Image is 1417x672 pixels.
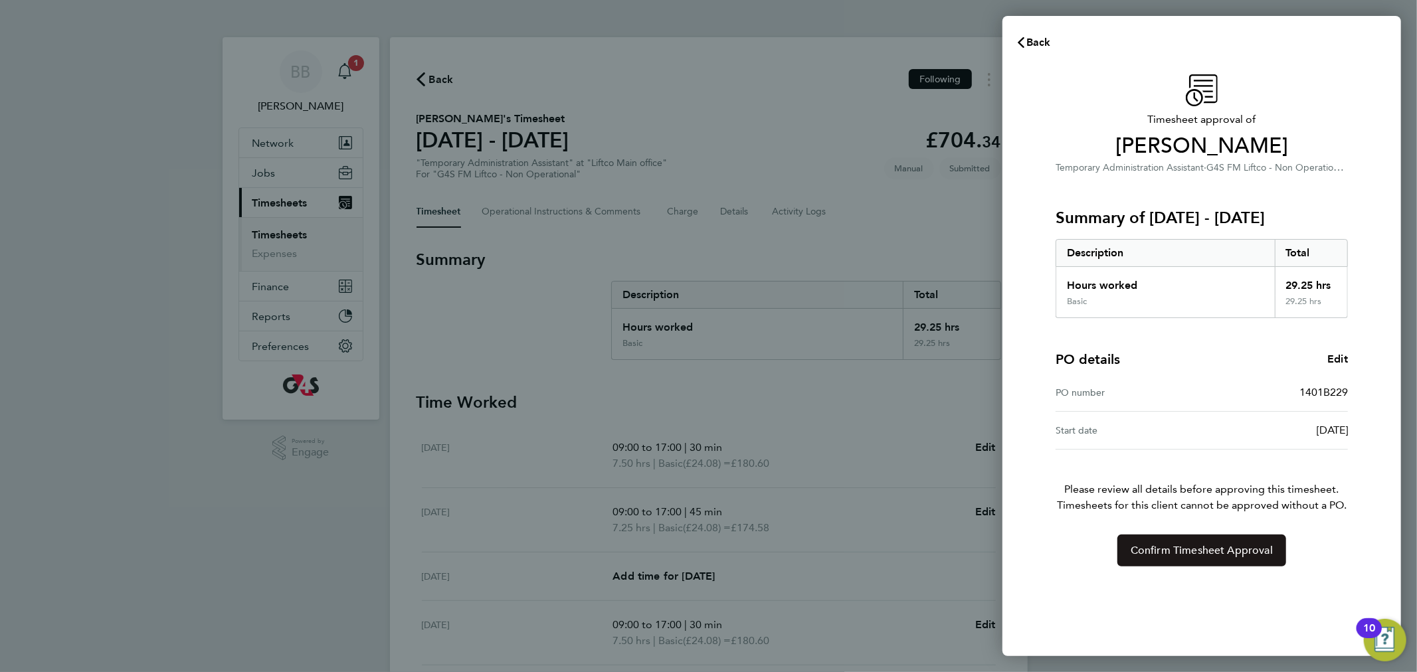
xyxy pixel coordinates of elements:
div: Basic [1067,296,1087,307]
span: Confirm Timesheet Approval [1131,544,1273,557]
span: Temporary Administration Assistant [1056,162,1204,173]
div: Description [1056,240,1275,266]
div: 29.25 hrs [1275,296,1348,317]
p: Please review all details before approving this timesheet. [1040,450,1364,513]
div: Total [1275,240,1348,266]
h3: Summary of [DATE] - [DATE] [1056,207,1348,228]
h4: PO details [1056,350,1120,369]
div: Start date [1056,422,1202,438]
span: 1401B229 [1299,386,1348,398]
span: Timesheets for this client cannot be approved without a PO. [1040,497,1364,513]
a: Edit [1327,351,1348,367]
span: G4S FM Liftco - Non Operational [1206,161,1345,173]
div: 10 [1363,628,1375,645]
button: Back [1002,29,1064,56]
div: Hours worked [1056,267,1275,296]
span: Edit [1327,353,1348,365]
div: 29.25 hrs [1275,267,1348,296]
button: Open Resource Center, 10 new notifications [1364,619,1406,661]
span: · [1345,162,1348,173]
span: [PERSON_NAME] [1056,133,1348,159]
div: [DATE] [1202,422,1348,438]
div: Summary of 25 - 31 Aug 2025 [1056,239,1348,318]
span: · [1204,162,1206,173]
div: PO number [1056,384,1202,400]
span: Back [1026,36,1051,48]
span: Timesheet approval of [1056,112,1348,127]
button: Confirm Timesheet Approval [1117,535,1286,566]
